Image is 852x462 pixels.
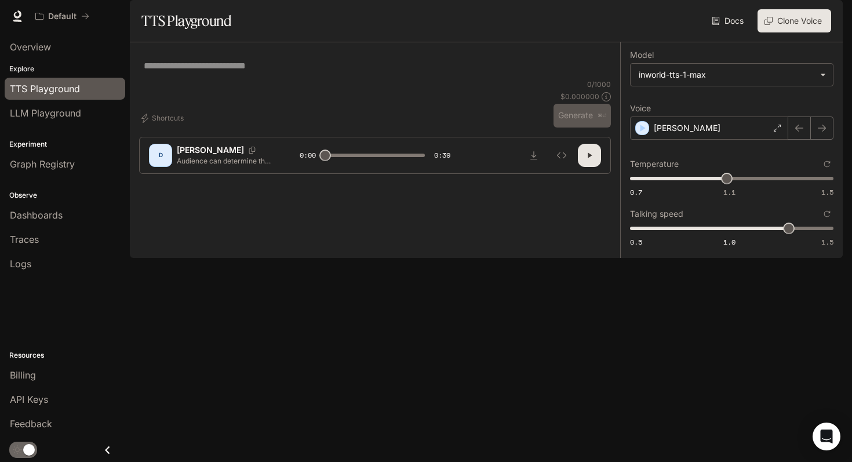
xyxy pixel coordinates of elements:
button: Reset to default [821,158,833,170]
span: 0.5 [630,237,642,247]
button: Clone Voice [758,9,831,32]
button: Shortcuts [139,109,188,128]
button: Reset to default [821,208,833,220]
p: Voice [630,104,651,112]
p: Default [48,12,77,21]
div: Open Intercom Messenger [813,423,840,450]
button: All workspaces [30,5,94,28]
p: Audience can determine the type of language used, the formality of the discourse, the medium or d... [177,156,272,166]
span: 1.5 [821,187,833,197]
span: 0:39 [434,150,450,161]
button: Inspect [550,144,573,167]
div: inworld-tts-1-max [631,64,833,86]
p: [PERSON_NAME] [654,122,720,134]
p: Model [630,51,654,59]
div: D [151,146,170,165]
button: Copy Voice ID [244,147,260,154]
span: 1.0 [723,237,736,247]
p: Temperature [630,160,679,168]
span: 0.7 [630,187,642,197]
p: $ 0.000000 [560,92,599,101]
a: Docs [709,9,748,32]
h1: TTS Playground [141,9,231,32]
p: [PERSON_NAME] [177,144,244,156]
span: 1.1 [723,187,736,197]
p: 0 / 1000 [587,79,611,89]
p: Talking speed [630,210,683,218]
span: 0:00 [300,150,316,161]
button: Download audio [522,144,545,167]
div: inworld-tts-1-max [639,69,814,81]
span: 1.5 [821,237,833,247]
